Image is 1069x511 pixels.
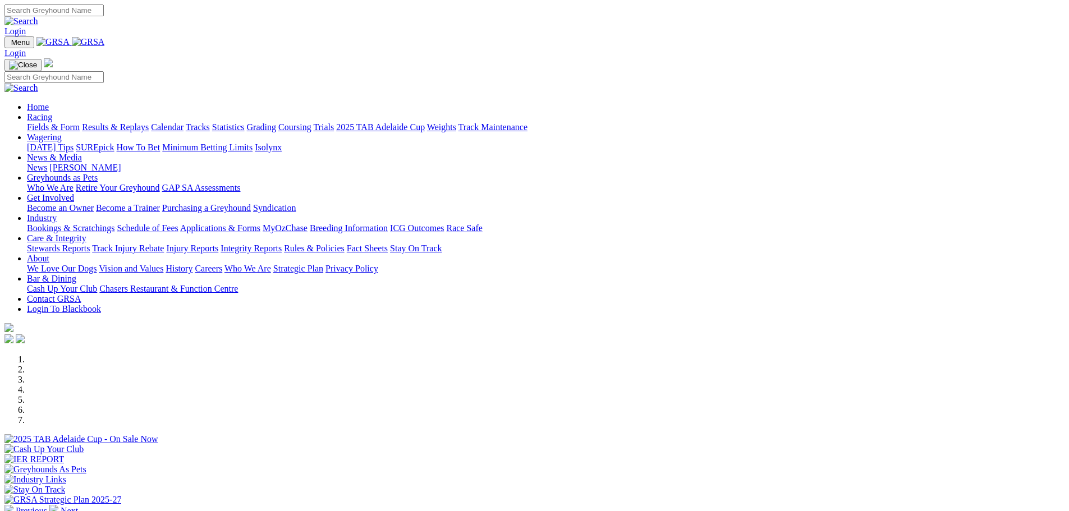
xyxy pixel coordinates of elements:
a: Who We Are [224,264,271,273]
a: Rules & Policies [284,243,345,253]
button: Toggle navigation [4,36,34,48]
a: Fields & Form [27,122,80,132]
a: Become a Trainer [96,203,160,213]
img: 2025 TAB Adelaide Cup - On Sale Now [4,434,158,444]
a: Schedule of Fees [117,223,178,233]
input: Search [4,4,104,16]
a: We Love Our Dogs [27,264,97,273]
span: Menu [11,38,30,47]
a: ICG Outcomes [390,223,444,233]
a: Greyhounds as Pets [27,173,98,182]
img: GRSA Strategic Plan 2025-27 [4,495,121,505]
a: Syndication [253,203,296,213]
a: Trials [313,122,334,132]
div: About [27,264,1065,274]
a: Purchasing a Greyhound [162,203,251,213]
a: How To Bet [117,142,160,152]
a: Care & Integrity [27,233,86,243]
a: Careers [195,264,222,273]
a: Chasers Restaurant & Function Centre [99,284,238,293]
a: Bar & Dining [27,274,76,283]
a: Results & Replays [82,122,149,132]
a: Track Maintenance [458,122,527,132]
a: Track Injury Rebate [92,243,164,253]
a: News [27,163,47,172]
a: Coursing [278,122,311,132]
a: Race Safe [446,223,482,233]
a: History [166,264,192,273]
input: Search [4,71,104,83]
a: GAP SA Assessments [162,183,241,192]
img: GRSA [36,37,70,47]
img: twitter.svg [16,334,25,343]
a: Injury Reports [166,243,218,253]
a: 2025 TAB Adelaide Cup [336,122,425,132]
a: [DATE] Tips [27,142,74,152]
a: Privacy Policy [325,264,378,273]
img: Search [4,83,38,93]
a: Tracks [186,122,210,132]
a: Calendar [151,122,183,132]
img: Greyhounds As Pets [4,464,86,475]
img: Search [4,16,38,26]
a: Isolynx [255,142,282,152]
a: Integrity Reports [221,243,282,253]
button: Toggle navigation [4,59,42,71]
a: Contact GRSA [27,294,81,303]
a: Strategic Plan [273,264,323,273]
a: Vision and Values [99,264,163,273]
img: Industry Links [4,475,66,485]
a: Who We Are [27,183,74,192]
a: Get Involved [27,193,74,202]
img: logo-grsa-white.png [44,58,53,67]
div: Get Involved [27,203,1065,213]
div: Racing [27,122,1065,132]
a: Applications & Forms [180,223,260,233]
div: Care & Integrity [27,243,1065,254]
a: Become an Owner [27,203,94,213]
a: Industry [27,213,57,223]
a: Bookings & Scratchings [27,223,114,233]
a: Cash Up Your Club [27,284,97,293]
div: News & Media [27,163,1065,173]
a: Home [27,102,49,112]
img: GRSA [72,37,105,47]
img: facebook.svg [4,334,13,343]
img: Cash Up Your Club [4,444,84,454]
a: Retire Your Greyhound [76,183,160,192]
a: Wagering [27,132,62,142]
a: Login To Blackbook [27,304,101,314]
a: Stewards Reports [27,243,90,253]
div: Bar & Dining [27,284,1065,294]
img: logo-grsa-white.png [4,323,13,332]
a: Grading [247,122,276,132]
a: Weights [427,122,456,132]
img: IER REPORT [4,454,64,464]
a: Racing [27,112,52,122]
a: Login [4,26,26,36]
a: [PERSON_NAME] [49,163,121,172]
img: Stay On Track [4,485,65,495]
a: Login [4,48,26,58]
div: Industry [27,223,1065,233]
img: Close [9,61,37,70]
a: MyOzChase [263,223,308,233]
a: Stay On Track [390,243,442,253]
a: Minimum Betting Limits [162,142,253,152]
div: Greyhounds as Pets [27,183,1065,193]
a: About [27,254,49,263]
a: Breeding Information [310,223,388,233]
div: Wagering [27,142,1065,153]
a: News & Media [27,153,82,162]
a: Fact Sheets [347,243,388,253]
a: Statistics [212,122,245,132]
a: SUREpick [76,142,114,152]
